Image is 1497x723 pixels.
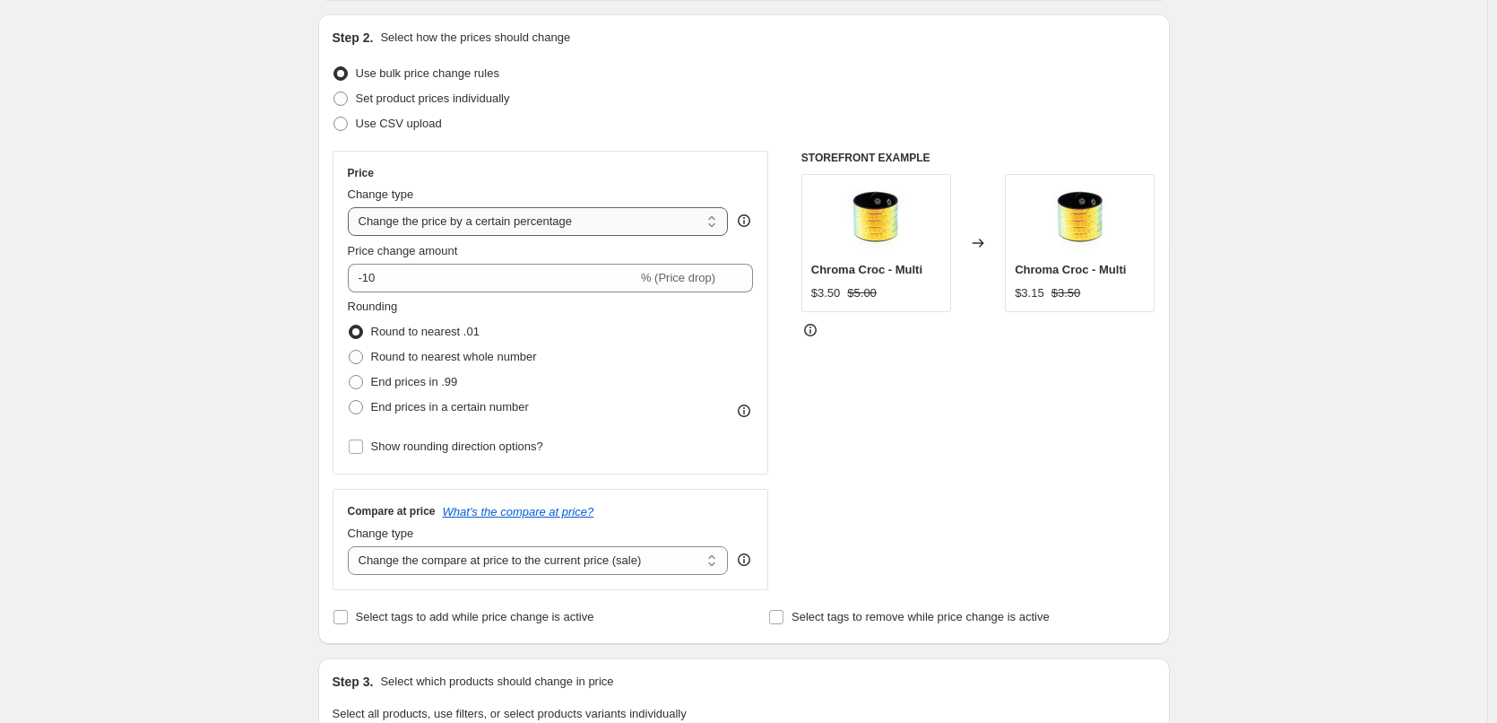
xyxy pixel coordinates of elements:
[333,673,374,691] h2: Step 3.
[348,244,458,257] span: Price change amount
[348,187,414,201] span: Change type
[380,673,613,691] p: Select which products should change in price
[356,610,594,623] span: Select tags to add while price change is active
[735,212,753,230] div: help
[348,527,414,540] span: Change type
[371,440,543,453] span: Show rounding direction options?
[348,166,374,180] h3: Price
[371,375,458,388] span: End prices in .99
[371,400,529,414] span: End prices in a certain number
[840,184,912,256] img: 48931_1image1-24-28--multi_1_80x.jpg
[443,505,594,518] button: What's the compare at price?
[333,707,687,720] span: Select all products, use filters, or select products variants individually
[348,504,436,518] h3: Compare at price
[1015,263,1126,276] span: Chroma Croc - Multi
[801,151,1155,165] h6: STOREFRONT EXAMPLE
[371,325,480,338] span: Round to nearest .01
[811,284,841,302] div: $3.50
[792,610,1050,623] span: Select tags to remove while price change is active
[847,284,877,302] strike: $5.00
[380,29,570,47] p: Select how the prices should change
[1051,284,1081,302] strike: $3.50
[371,350,537,363] span: Round to nearest whole number
[356,117,442,130] span: Use CSV upload
[1044,184,1116,256] img: 48931_1image1-24-28--multi_1_80x.jpg
[735,551,753,569] div: help
[356,91,510,105] span: Set product prices individually
[811,263,922,276] span: Chroma Croc - Multi
[641,271,715,284] span: % (Price drop)
[356,66,499,80] span: Use bulk price change rules
[348,264,637,292] input: -15
[333,29,374,47] h2: Step 2.
[348,300,398,313] span: Rounding
[1015,284,1044,302] div: $3.15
